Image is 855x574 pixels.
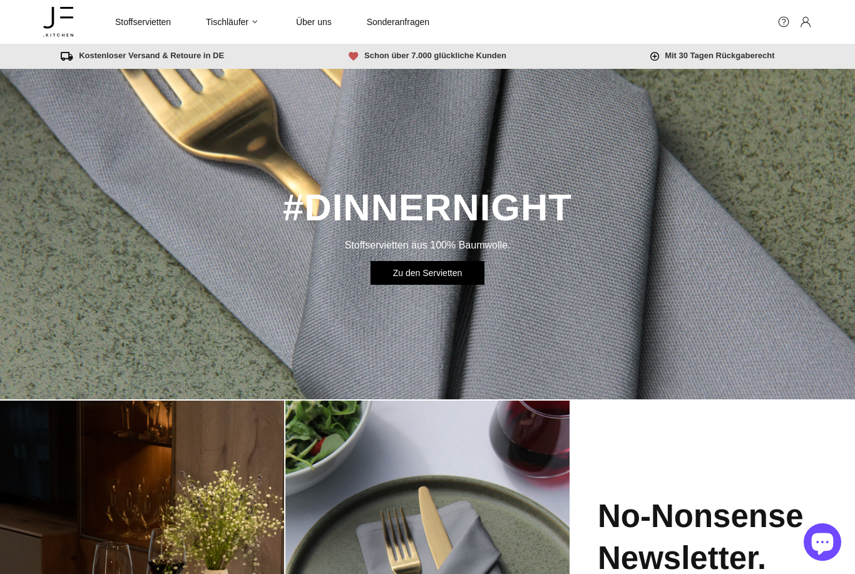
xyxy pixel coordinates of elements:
button: Zu den Servietten [371,261,485,285]
p: Stoffservietten aus 100% Baumwolle. [345,240,511,251]
span: Über uns [296,16,332,28]
inbox-online-store-chat: Onlineshop-Chat von Shopify [800,523,845,564]
span: Tischläufer [206,16,248,28]
h1: #DINNERNIGHT [283,183,572,232]
span: Sonderanfragen [367,16,429,28]
span: Mit 30 Tagen Rückgaberecht [650,50,774,61]
span: Kostenloser Versand & Retoure in DE [61,50,224,61]
a: [DOMAIN_NAME]® [43,4,73,40]
span: Schon über 7.000 glückliche Kunden [349,50,506,61]
span: Stoffservietten [115,16,171,28]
